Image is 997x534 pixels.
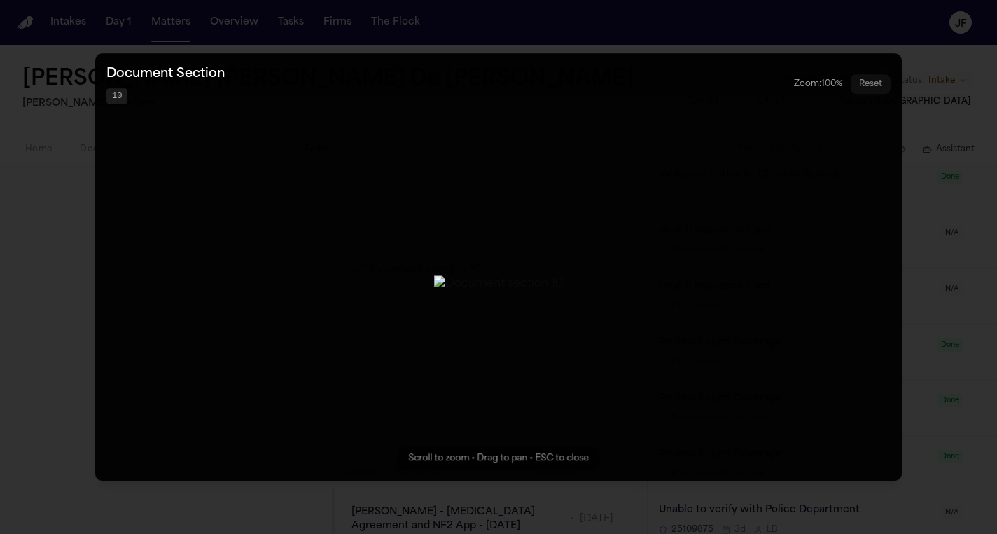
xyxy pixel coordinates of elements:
[106,88,127,104] span: 10
[434,275,563,292] img: Document section 10
[398,447,600,470] div: Scroll to zoom • Drag to pan • ESC to close
[95,53,902,481] button: Zoomable image viewer. Use mouse wheel to zoom, drag to pan, or press R to reset.
[851,74,891,94] button: Reset
[794,78,842,90] div: Zoom: 100 %
[106,64,225,84] h3: Document Section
